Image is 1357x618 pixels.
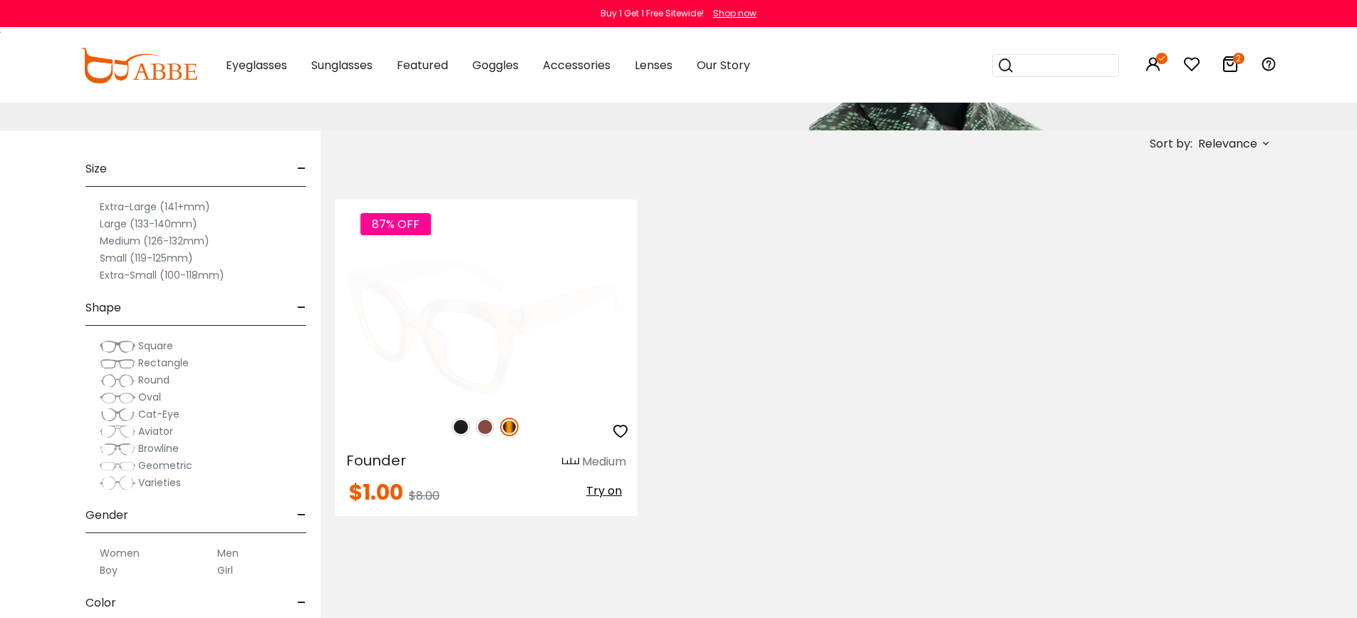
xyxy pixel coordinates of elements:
label: Men [217,545,239,562]
button: Try on [582,482,626,500]
span: Cat-Eye [138,407,180,421]
img: size ruler [562,457,579,468]
span: - [297,498,306,532]
span: Oval [138,390,161,404]
span: Varieties [138,475,181,490]
span: Lenses [635,57,672,73]
span: - [297,291,306,325]
span: Size [85,152,107,186]
span: Browline [138,441,179,455]
label: Extra-Large (141+mm) [100,198,210,215]
a: 2 [1222,58,1239,75]
span: Featured [397,57,448,73]
img: abbeglasses.com [80,48,197,83]
img: Varieties.png [100,475,135,490]
span: Sunglasses [311,57,373,73]
label: Extra-Small (100-118mm) [100,267,224,284]
label: Medium (126-132mm) [100,232,209,249]
label: Women [100,545,140,562]
span: Relevance [1198,131,1257,157]
img: Matte Black [452,418,470,436]
span: Founder [346,450,406,470]
i: 2 [1233,53,1244,64]
img: Tortoise [500,418,519,436]
label: Girl [217,562,233,579]
img: Rectangle.png [100,356,135,371]
label: Large (133-140mm) [100,215,197,232]
span: Rectangle [138,356,189,370]
span: Sort by: [1150,135,1192,152]
span: Square [138,339,173,353]
span: Try on [586,483,622,499]
a: Shop now [706,7,757,19]
span: $8.00 [409,488,440,504]
span: $1.00 [349,477,403,508]
label: Small (119-125mm) [100,249,193,267]
div: Medium [582,453,626,470]
span: - [297,152,306,186]
span: Round [138,373,170,387]
img: Round.png [100,374,135,388]
img: Square.png [100,339,135,354]
span: Our Story [697,57,750,73]
label: Boy [100,562,118,579]
div: Buy 1 Get 1 Free Sitewide! [600,7,704,20]
span: Aviator [138,424,173,438]
img: Tortoise Founder - Plastic ,Universal Bridge Fit [335,251,638,403]
img: Oval.png [100,391,135,405]
span: Geometric [138,458,192,473]
div: Shop now [713,7,757,20]
span: Gender [85,498,128,532]
img: Browline.png [100,442,135,456]
img: Aviator.png [100,425,135,439]
span: Goggles [472,57,519,73]
span: 87% OFF [360,213,431,235]
img: Geometric.png [100,459,135,473]
img: Cat-Eye.png [100,408,135,422]
span: Eyeglasses [226,57,287,73]
span: Accessories [543,57,610,73]
span: Shape [85,291,121,325]
img: Brown [476,418,494,436]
